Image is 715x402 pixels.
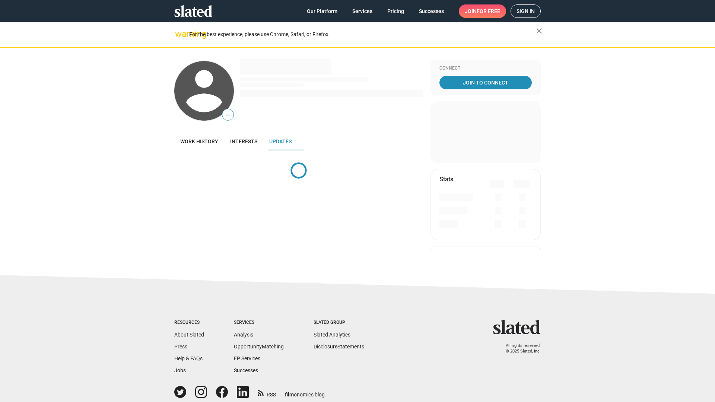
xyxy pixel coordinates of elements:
div: Services [234,320,284,326]
mat-icon: close [535,26,544,35]
a: OpportunityMatching [234,344,284,350]
span: film [285,392,294,398]
a: Successes [413,4,450,18]
div: For the best experience, please use Chrome, Safari, or Firefox. [189,29,536,39]
a: Sign in [511,4,541,18]
span: Our Platform [307,4,337,18]
span: Work history [180,138,218,144]
a: Joinfor free [459,4,506,18]
a: RSS [258,387,276,398]
span: Sign in [517,5,535,17]
span: Successes [419,4,444,18]
span: for free [477,4,500,18]
span: Join To Connect [441,76,530,89]
a: About Slated [174,332,204,338]
a: Join To Connect [439,76,532,89]
a: Help & FAQs [174,355,203,361]
div: Resources [174,320,204,326]
span: Pricing [387,4,404,18]
mat-icon: warning [175,29,184,38]
span: — [222,110,233,120]
a: Successes [234,367,258,373]
a: Slated Analytics [314,332,350,338]
span: Join [465,4,500,18]
a: Pricing [381,4,410,18]
mat-card-title: Stats [439,175,453,183]
span: Interests [230,138,257,144]
a: Interests [224,133,263,150]
a: Our Platform [301,4,343,18]
a: EP Services [234,355,260,361]
span: Services [352,4,372,18]
a: Press [174,344,187,350]
div: Slated Group [314,320,364,326]
div: Connect [439,66,532,71]
a: Updates [263,133,298,150]
a: filmonomics blog [285,385,325,398]
a: Services [346,4,378,18]
p: All rights reserved. © 2025 Slated, Inc. [498,343,541,354]
a: DisclosureStatements [314,344,364,350]
span: Updates [269,138,292,144]
a: Jobs [174,367,186,373]
a: Analysis [234,332,253,338]
a: Work history [174,133,224,150]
